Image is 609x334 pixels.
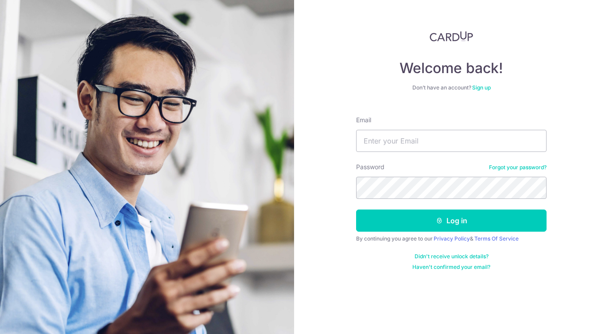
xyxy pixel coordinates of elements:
[434,235,470,242] a: Privacy Policy
[430,31,473,42] img: CardUp Logo
[474,235,519,242] a: Terms Of Service
[489,164,547,171] a: Forgot your password?
[415,253,489,260] a: Didn't receive unlock details?
[356,130,547,152] input: Enter your Email
[412,264,490,271] a: Haven't confirmed your email?
[472,84,491,91] a: Sign up
[356,116,371,124] label: Email
[356,210,547,232] button: Log in
[356,59,547,77] h4: Welcome back!
[356,84,547,91] div: Don’t have an account?
[356,163,384,171] label: Password
[356,235,547,242] div: By continuing you agree to our &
